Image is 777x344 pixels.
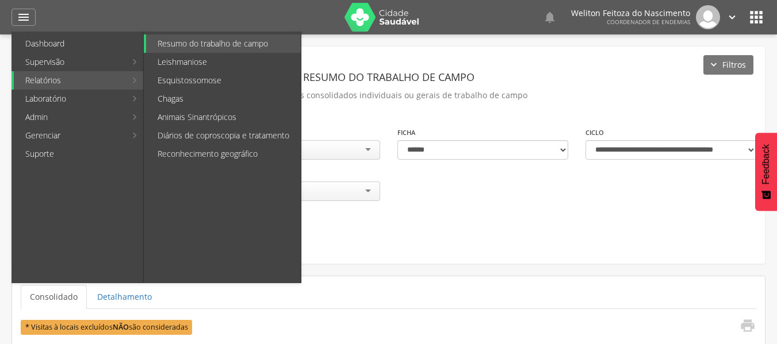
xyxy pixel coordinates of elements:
[703,55,753,75] button: Filtros
[397,128,415,137] label: Ficha
[607,18,690,26] span: Coordenador de Endemias
[14,108,126,126] a: Admin
[571,9,690,17] p: Weliton Feitoza do Nascimento
[146,108,301,126] a: Animais Sinantrópicos
[726,5,738,29] a: 
[747,8,765,26] i: 
[146,53,301,71] a: Leishmaniose
[113,322,129,332] b: NÃO
[755,133,777,211] button: Feedback - Mostrar pesquisa
[543,5,557,29] a: 
[14,34,143,53] a: Dashboard
[17,10,30,24] i: 
[761,144,771,184] span: Feedback
[733,318,756,337] a: 
[146,90,301,108] a: Chagas
[14,53,126,71] a: Supervisão
[726,11,738,24] i: 
[14,90,126,108] a: Laboratório
[543,10,557,24] i: 
[146,71,301,90] a: Esquistossomose
[88,285,161,309] a: Detalhamento
[12,9,36,26] a: 
[14,71,126,90] a: Relatórios
[21,67,756,87] header: Resumo do Trabalho de Campo
[585,128,604,137] label: Ciclo
[146,126,301,145] a: Diários de coproscopia e tratamento
[740,318,756,334] i: 
[21,320,192,334] span: * Visitas à locais excluídos são consideradas
[14,145,143,163] a: Suporte
[21,285,87,309] a: Consolidado
[14,126,126,145] a: Gerenciar
[21,87,756,103] p: Gere resumos consolidados individuais ou gerais de trabalho de campo
[146,145,301,163] a: Reconhecimento geográfico
[146,34,301,53] a: Resumo do trabalho de campo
